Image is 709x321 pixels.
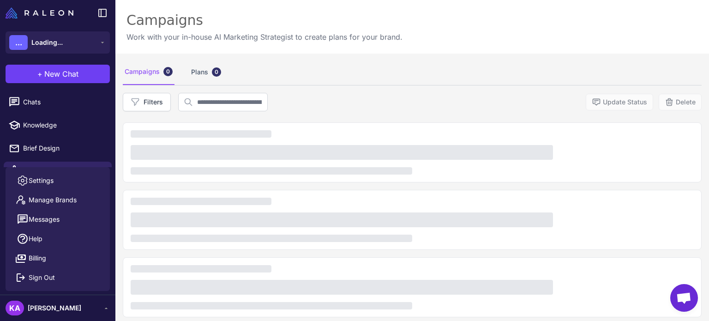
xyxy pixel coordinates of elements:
[123,93,171,111] button: Filters
[9,210,106,229] button: Messages
[29,176,54,186] span: Settings
[123,59,174,85] div: Campaigns
[31,37,63,48] span: Loading...
[4,92,112,112] a: Chats
[6,7,77,18] a: Raleon Logo
[4,139,112,158] a: Brief Design
[212,67,221,77] div: 0
[29,214,60,224] span: Messages
[163,67,173,76] div: 0
[4,115,112,135] a: Knowledge
[44,68,78,79] span: New Chat
[23,97,104,107] span: Chats
[6,31,110,54] button: ...Loading...
[670,284,698,312] div: Open chat
[6,301,24,315] div: KA
[28,303,81,313] span: [PERSON_NAME]
[126,31,403,42] p: Work with your in-house AI Marketing Strategist to create plans for your brand.
[9,268,106,287] button: Sign Out
[23,143,104,153] span: Brief Design
[29,195,77,205] span: Manage Brands
[23,166,104,176] span: Campaigns
[29,273,55,283] span: Sign Out
[126,11,403,30] div: Campaigns
[9,229,106,248] a: Help
[659,94,702,110] button: Delete
[6,7,73,18] img: Raleon Logo
[189,59,223,85] div: Plans
[37,68,42,79] span: +
[4,162,112,181] a: Campaigns
[29,234,42,244] span: Help
[29,253,46,263] span: Billing
[9,35,28,50] div: ...
[586,94,653,110] button: Update Status
[23,120,104,130] span: Knowledge
[6,65,110,83] button: +New Chat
